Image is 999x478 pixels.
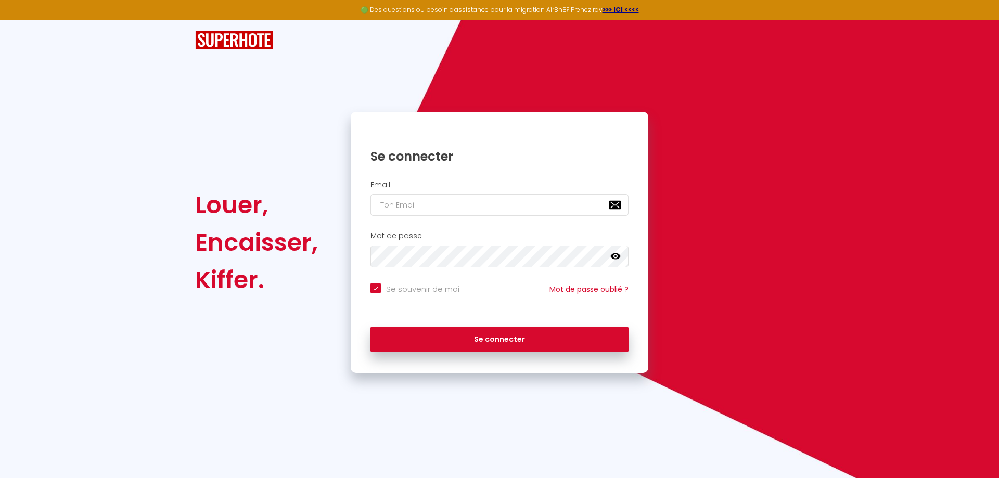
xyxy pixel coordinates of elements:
[370,148,629,164] h1: Se connecter
[370,194,629,216] input: Ton Email
[603,5,639,14] a: >>> ICI <<<<
[549,284,629,294] a: Mot de passe oublié ?
[195,261,318,299] div: Kiffer.
[370,180,629,189] h2: Email
[195,224,318,261] div: Encaisser,
[195,186,318,224] div: Louer,
[195,31,273,50] img: SuperHote logo
[370,327,629,353] button: Se connecter
[370,231,629,240] h2: Mot de passe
